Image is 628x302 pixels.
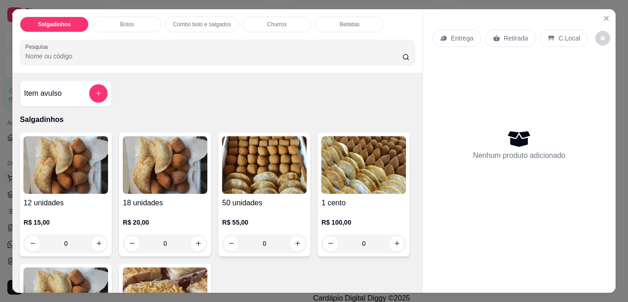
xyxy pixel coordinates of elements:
[23,218,108,227] p: R$ 15,00
[25,236,40,251] button: decrease-product-quantity
[91,236,106,251] button: increase-product-quantity
[25,52,402,61] input: Pesquisa
[222,197,307,209] h4: 50 unidades
[340,21,360,28] p: Bebidas
[599,11,614,26] button: Close
[20,114,415,125] p: Salgadinhos
[25,43,51,51] label: Pesquisa
[23,197,108,209] h4: 12 unidades
[321,197,406,209] h4: 1 cento
[451,34,474,43] p: Entrega
[321,136,406,194] img: product-image
[595,31,610,46] button: decrease-product-quantity
[123,218,207,227] p: R$ 20,00
[120,21,134,28] p: Bolos
[89,84,108,103] button: add-separate-item
[267,21,287,28] p: Churros
[323,236,338,251] button: decrease-product-quantity
[173,21,231,28] p: Combo bolo e salgados
[123,197,207,209] h4: 18 unidades
[24,88,62,99] h4: Item avulso
[222,218,307,227] p: R$ 55,00
[23,136,108,194] img: product-image
[222,136,307,194] img: product-image
[125,236,139,251] button: decrease-product-quantity
[389,236,404,251] button: increase-product-quantity
[224,236,239,251] button: decrease-product-quantity
[191,236,206,251] button: increase-product-quantity
[123,136,207,194] img: product-image
[290,236,305,251] button: increase-product-quantity
[559,34,580,43] p: C.Local
[321,218,406,227] p: R$ 100,00
[473,150,565,161] p: Nenhum produto adicionado
[504,34,528,43] p: Retirada
[38,21,71,28] p: Salgadinhos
